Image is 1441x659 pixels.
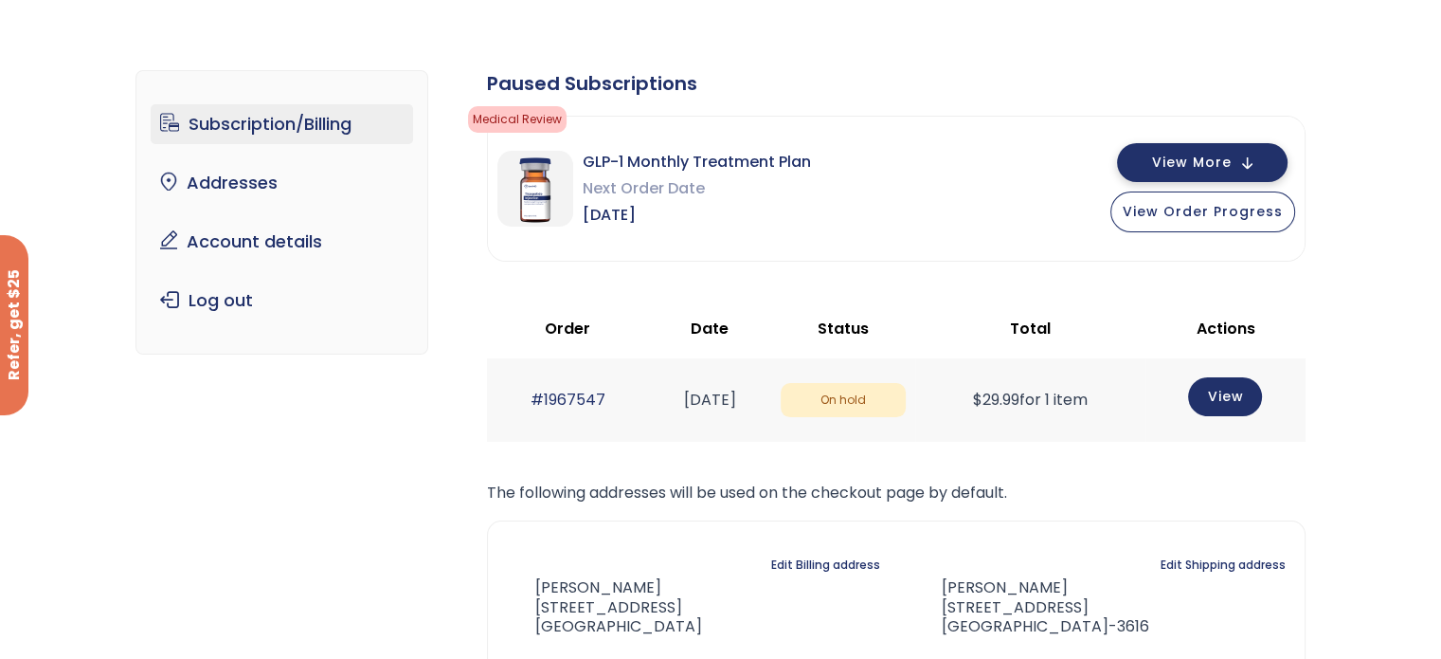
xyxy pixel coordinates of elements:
[818,318,869,339] span: Status
[1010,318,1051,339] span: Total
[468,106,567,133] span: Medical Review
[497,151,573,227] img: GLP-1 Monthly Treatment Plan
[151,281,413,320] a: Log out
[1110,192,1295,232] button: View Order Progress
[915,358,1145,441] td: for 1 item
[583,175,811,202] span: Next Order Date
[781,383,906,418] span: On hold
[973,389,1019,411] span: 29.99
[151,163,413,203] a: Addresses
[1123,202,1283,221] span: View Order Progress
[973,389,982,411] span: $
[545,318,590,339] span: Order
[1152,156,1232,169] span: View More
[771,552,880,578] a: Edit Billing address
[487,70,1306,97] div: Paused Subscriptions
[583,202,811,229] span: [DATE]
[684,389,736,411] time: [DATE]
[1117,143,1288,182] button: View More
[1188,377,1262,416] a: View
[911,578,1149,637] address: [PERSON_NAME] [STREET_ADDRESS] [GEOGRAPHIC_DATA]-3616
[151,104,413,144] a: Subscription/Billing
[507,578,702,637] address: [PERSON_NAME] [STREET_ADDRESS] [GEOGRAPHIC_DATA]
[151,222,413,262] a: Account details
[691,318,729,339] span: Date
[1161,552,1286,578] a: Edit Shipping address
[487,480,1306,506] p: The following addresses will be used on the checkout page by default.
[135,70,428,355] nav: Account pages
[1196,318,1254,339] span: Actions
[530,389,604,411] a: #1967547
